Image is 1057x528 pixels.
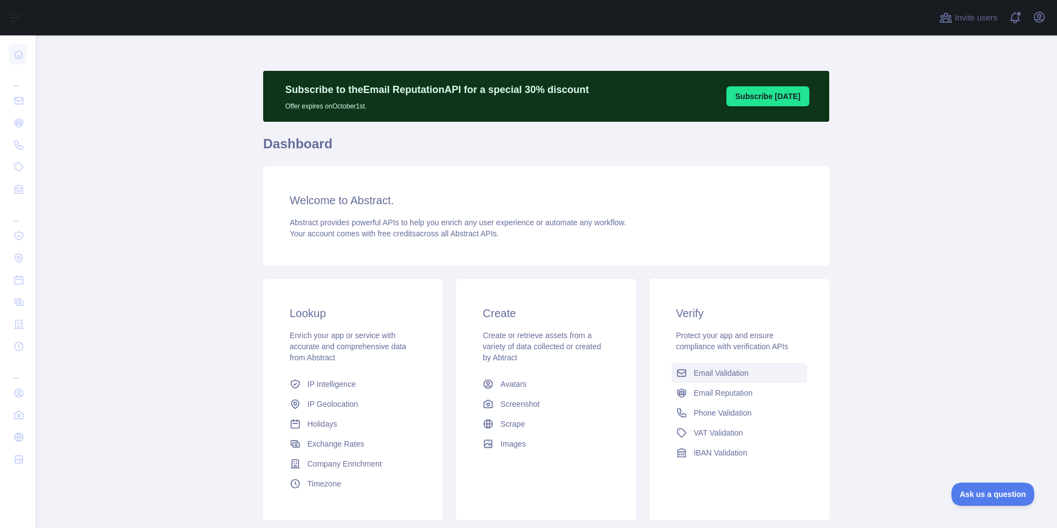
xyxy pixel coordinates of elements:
[694,387,753,398] span: Email Reputation
[285,82,589,97] p: Subscribe to the Email Reputation API for a special 30 % discount
[955,12,997,24] span: Invite users
[483,331,601,362] span: Create or retrieve assets from a variety of data collected or created by Abtract
[307,418,337,429] span: Holidays
[672,423,807,443] a: VAT Validation
[694,447,747,458] span: IBAN Validation
[285,414,421,434] a: Holidays
[672,363,807,383] a: Email Validation
[285,394,421,414] a: IP Geolocation
[290,193,803,208] h3: Welcome to Abstract.
[9,359,27,381] div: ...
[672,383,807,403] a: Email Reputation
[676,306,803,321] h3: Verify
[290,229,499,238] span: Your account comes with across all Abstract APIs.
[290,218,626,227] span: Abstract provides powerful APIs to help you enrich any user experience or automate any workflow.
[478,434,614,454] a: Images
[285,474,421,494] a: Timezone
[672,443,807,463] a: IBAN Validation
[378,229,416,238] span: free credits
[307,379,356,390] span: IP Intelligence
[9,66,27,89] div: ...
[676,331,788,351] span: Protect your app and ensure compliance with verification APIs
[478,394,614,414] a: Screenshot
[285,454,421,474] a: Company Enrichment
[290,331,406,362] span: Enrich your app or service with accurate and comprehensive data from Abstract
[307,398,358,410] span: IP Geolocation
[726,86,809,106] button: Subscribe [DATE]
[694,427,743,438] span: VAT Validation
[307,478,341,489] span: Timezone
[500,379,526,390] span: Avatars
[483,306,609,321] h3: Create
[307,458,382,469] span: Company Enrichment
[290,306,416,321] h3: Lookup
[937,9,1000,27] button: Invite users
[307,438,364,449] span: Exchange Rates
[500,418,525,429] span: Scrape
[500,438,526,449] span: Images
[951,483,1035,506] iframe: Toggle Customer Support
[478,374,614,394] a: Avatars
[9,201,27,224] div: ...
[263,135,829,162] h1: Dashboard
[285,434,421,454] a: Exchange Rates
[694,407,752,418] span: Phone Validation
[672,403,807,423] a: Phone Validation
[285,97,589,111] p: Offer expires on October 1st.
[500,398,540,410] span: Screenshot
[478,414,614,434] a: Scrape
[694,367,749,379] span: Email Validation
[285,374,421,394] a: IP Intelligence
